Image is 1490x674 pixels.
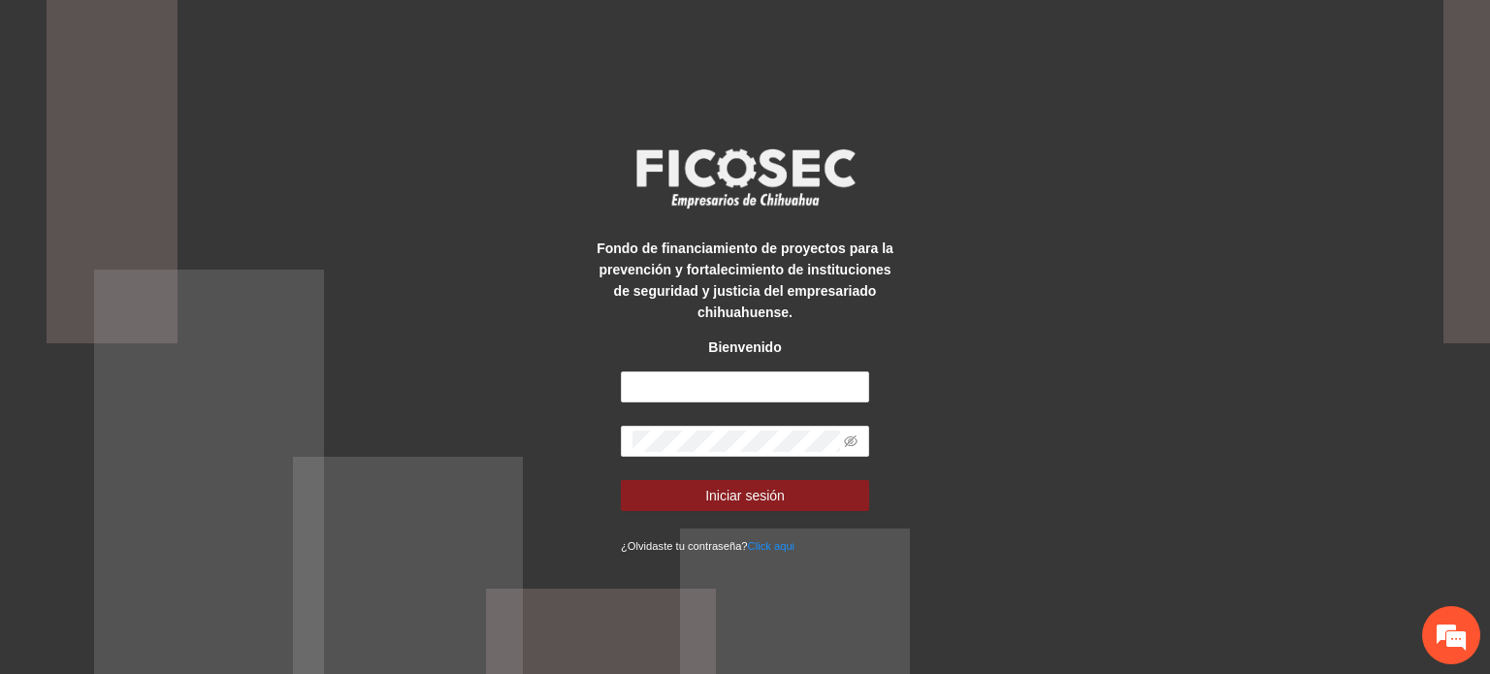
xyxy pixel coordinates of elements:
[597,241,893,320] strong: Fondo de financiamiento de proyectos para la prevención y fortalecimiento de instituciones de seg...
[621,540,794,552] small: ¿Olvidaste tu contraseña?
[748,540,795,552] a: Click aqui
[708,339,781,355] strong: Bienvenido
[844,434,858,448] span: eye-invisible
[705,485,785,506] span: Iniciar sesión
[624,143,866,214] img: logo
[621,480,869,511] button: Iniciar sesión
